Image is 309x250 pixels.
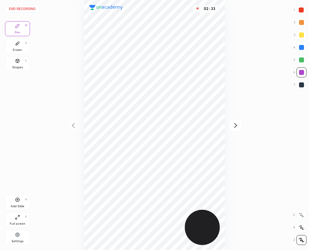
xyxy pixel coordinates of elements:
[11,205,24,208] div: Add Slide
[294,17,307,27] div: 2
[89,5,123,10] img: logo.38c385cc.svg
[293,42,307,52] div: 4
[293,210,307,220] div: C
[5,5,40,12] button: End recording
[15,31,20,34] div: Pen
[294,80,307,90] div: 7
[293,223,307,233] div: X
[25,215,27,218] div: F
[13,48,22,51] div: Eraser
[294,5,306,15] div: 1
[12,66,23,69] div: Shapes
[293,235,307,245] div: Z
[25,42,27,45] div: E
[12,240,23,243] div: Settings
[294,30,307,40] div: 3
[293,55,307,65] div: 5
[25,198,27,201] div: H
[293,67,307,77] div: 6
[25,24,27,27] div: P
[25,59,27,62] div: L
[202,7,217,11] div: 02 : 33
[10,222,25,225] div: Full screen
